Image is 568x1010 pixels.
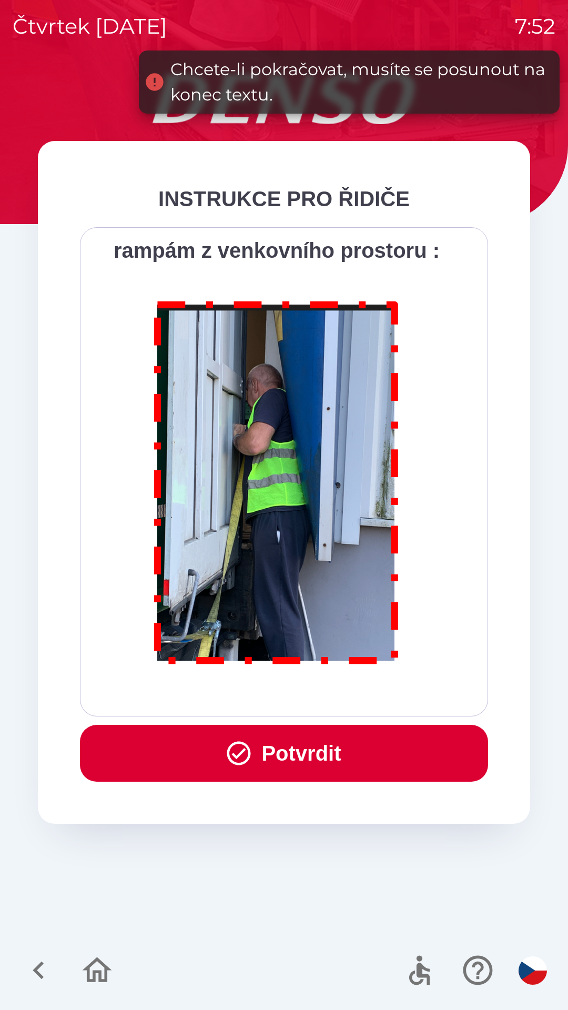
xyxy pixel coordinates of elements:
[519,956,547,985] img: cs flag
[142,287,411,674] img: M8MNayrTL6gAAAABJRU5ErkJggg==
[80,183,488,215] div: INSTRUKCE PRO ŘIDIČE
[170,57,549,107] div: Chcete-li pokračovat, musíte se posunout na konec textu.
[13,11,167,42] p: čtvrtek [DATE]
[38,74,530,124] img: Logo
[80,725,488,782] button: Potvrdit
[515,11,555,42] p: 7:52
